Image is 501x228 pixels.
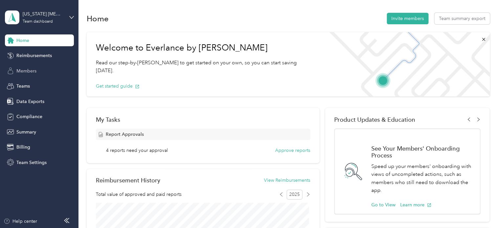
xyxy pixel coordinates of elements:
span: Data Exports [16,98,44,105]
button: Team summary export [434,13,490,24]
p: Speed up your members' onboarding with views of uncompleted actions, such as members who still ne... [371,162,473,195]
img: Welcome to everlance [323,32,490,96]
span: Teams [16,83,30,90]
button: Approve reports [275,147,310,154]
iframe: Everlance-gr Chat Button Frame [464,191,501,228]
h1: Welcome to Everlance by [PERSON_NAME] [96,43,314,53]
span: Report Approvals [106,131,144,138]
h1: See Your Members' Onboarding Process [371,145,473,159]
span: Compliance [16,113,42,120]
span: 2025 [287,190,302,199]
div: Team dashboard [23,20,53,24]
span: Summary [16,129,36,135]
span: Reimbursements [16,52,52,59]
button: Get started guide [96,83,140,90]
p: Read our step-by-[PERSON_NAME] to get started on your own, so you can start saving [DATE]. [96,59,314,75]
button: Help center [4,218,37,225]
span: 4 reports need your approval [106,147,168,154]
span: Billing [16,144,30,151]
div: [US_STATE] [MEDICAL_DATA] Coalition Inc. [23,10,64,17]
button: Learn more [400,201,431,208]
span: Members [16,68,36,74]
span: Home [16,37,29,44]
div: My Tasks [96,116,310,123]
span: Team Settings [16,159,47,166]
button: Go to View [371,201,396,208]
button: Invite members [387,13,428,24]
span: Total value of approved and paid reports [96,191,182,198]
button: View Reimbursements [264,177,310,184]
h2: Reimbursement History [96,177,160,184]
span: Product Updates & Education [334,116,415,123]
h1: Home [87,15,109,22]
